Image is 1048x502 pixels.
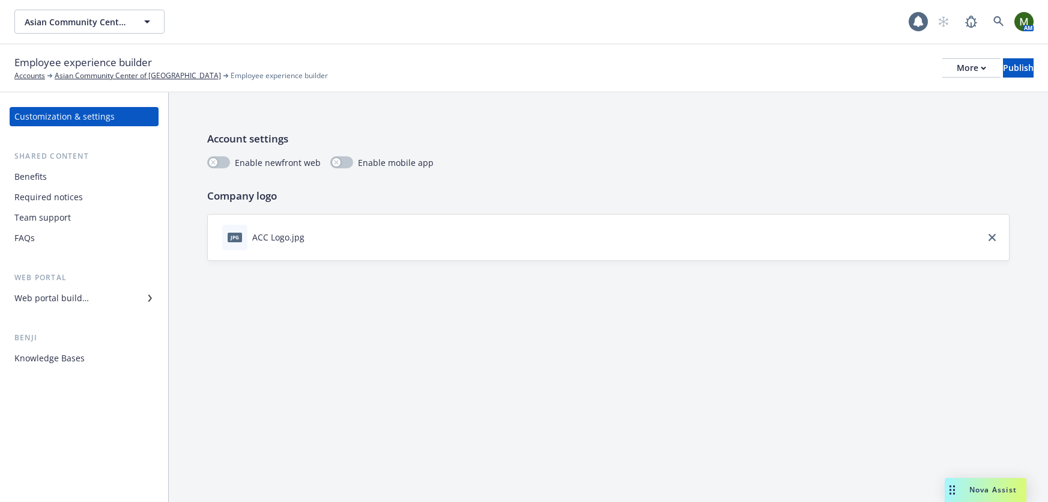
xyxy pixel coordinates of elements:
[10,188,159,207] a: Required notices
[987,10,1011,34] a: Search
[14,55,152,70] span: Employee experience builder
[14,167,47,186] div: Benefits
[969,485,1017,495] span: Nova Assist
[14,10,165,34] button: Asian Community Center of [GEOGRAPHIC_DATA]
[14,188,83,207] div: Required notices
[957,59,986,77] div: More
[55,70,221,81] a: Asian Community Center of [GEOGRAPHIC_DATA]
[985,230,999,245] a: close
[207,131,1010,147] p: Account settings
[10,107,159,126] a: Customization & settings
[25,16,129,28] span: Asian Community Center of [GEOGRAPHIC_DATA]
[14,289,89,308] div: Web portal builder
[10,272,159,284] div: Web portal
[931,10,956,34] a: Start snowing
[309,231,319,243] button: download file
[1003,59,1034,77] div: Publish
[10,167,159,186] a: Benefits
[228,233,242,242] span: jpg
[1003,58,1034,78] button: Publish
[358,156,434,169] span: Enable mobile app
[10,228,159,248] a: FAQs
[235,156,321,169] span: Enable newfront web
[14,349,85,368] div: Knowledge Bases
[14,70,45,81] a: Accounts
[10,349,159,368] a: Knowledge Bases
[14,107,115,126] div: Customization & settings
[252,231,304,243] div: ACC Logo.jpg
[10,208,159,227] a: Team support
[10,150,159,162] div: Shared content
[1014,12,1034,31] img: photo
[959,10,983,34] a: Report a Bug
[14,208,71,227] div: Team support
[14,228,35,248] div: FAQs
[942,58,1001,78] button: More
[10,289,159,308] a: Web portal builder
[945,478,960,502] div: Drag to move
[945,478,1026,502] button: Nova Assist
[10,332,159,344] div: Benji
[231,70,328,81] span: Employee experience builder
[207,188,1010,204] p: Company logo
